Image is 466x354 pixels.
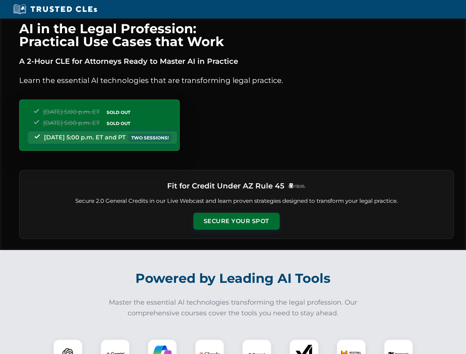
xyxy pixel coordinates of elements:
[19,55,454,67] p: A 2-Hour CLE for Attorneys Ready to Master AI in Practice
[104,119,133,127] span: SOLD OUT
[19,74,454,86] p: Learn the essential AI technologies that are transforming legal practice.
[104,108,133,116] span: SOLD OUT
[43,108,100,115] span: [DATE] 5:00 p.m. ET
[104,297,362,319] p: Master the essential AI technologies transforming the legal profession. Our comprehensive courses...
[43,119,100,126] span: [DATE] 5:00 p.m. ET
[287,183,306,188] img: Logo
[29,265,438,291] h2: Powered by Leading AI Tools
[193,213,280,230] button: Secure Your Spot
[19,22,454,48] h1: AI in the Legal Profession: Practical Use Cases that Work
[11,4,99,15] img: Trusted CLEs
[28,197,445,205] p: Secure 2.0 General Credits in our Live Webcast and learn proven strategies designed to transform ...
[167,179,284,192] h3: Fit for Credit Under AZ Rule 45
